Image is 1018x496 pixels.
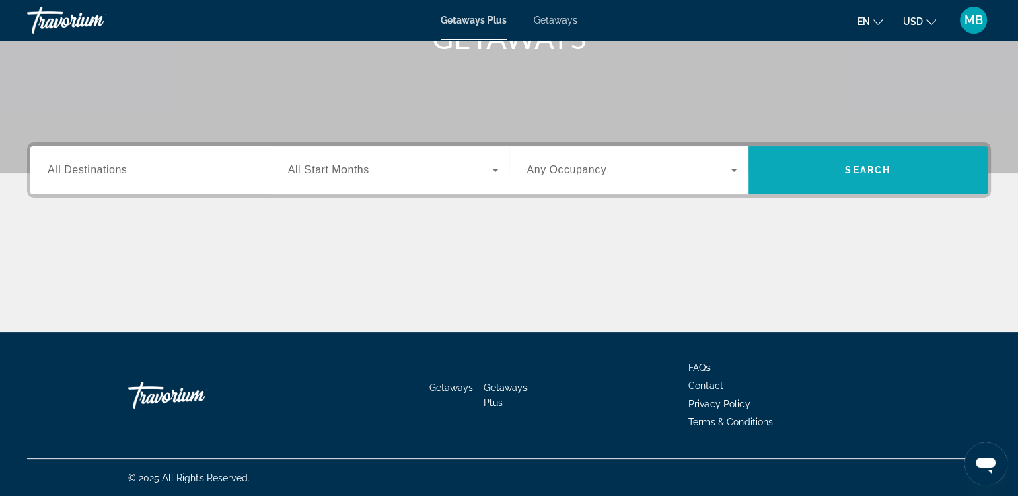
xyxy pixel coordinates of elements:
button: User Menu [956,6,991,34]
div: Search widget [30,146,988,194]
a: Contact [688,380,723,391]
button: Search [748,146,988,194]
a: Getaways [429,382,473,393]
span: All Start Months [288,164,369,175]
span: Any Occupancy [527,164,607,175]
button: Change language [857,11,883,31]
a: Go Home [128,375,262,415]
span: All Destinations [48,164,127,175]
a: Getaways [534,15,577,26]
span: USD [903,16,923,27]
span: MB [964,13,983,27]
input: Select destination [48,163,259,179]
a: Getaways Plus [484,382,528,408]
button: Change currency [903,11,936,31]
a: FAQs [688,362,711,373]
a: Getaways Plus [441,15,507,26]
span: Search [845,165,891,175]
span: © 2025 All Rights Reserved. [128,472,250,483]
iframe: Button to launch messaging window [964,442,1007,485]
a: Privacy Policy [688,399,750,409]
span: en [857,16,870,27]
a: Terms & Conditions [688,417,773,427]
a: Travorium [27,3,161,38]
